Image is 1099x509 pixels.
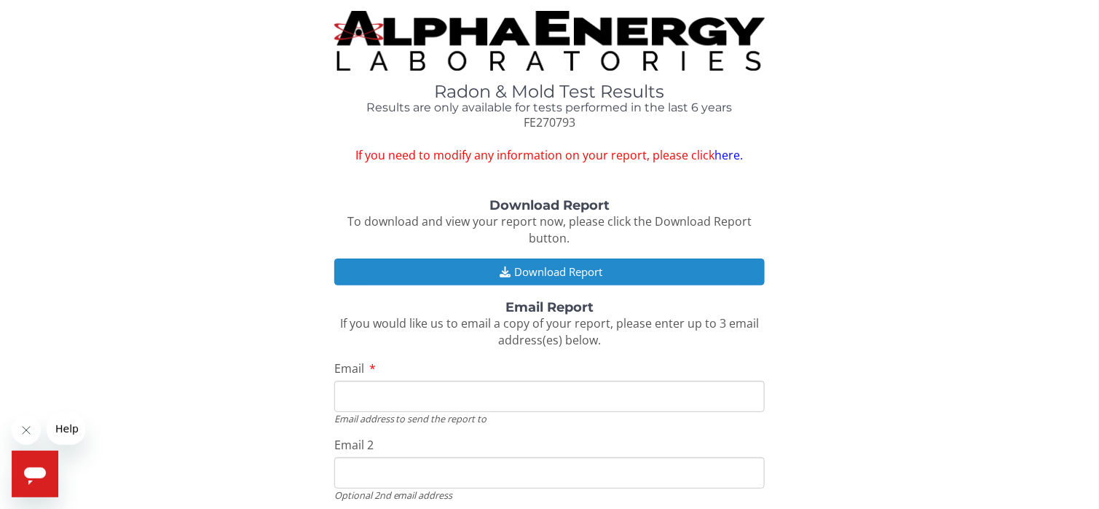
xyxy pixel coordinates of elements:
iframe: Close message [12,416,41,445]
span: Email 2 [334,437,374,453]
button: Download Report [334,259,765,285]
iframe: Message from company [47,413,85,445]
strong: Email Report [505,299,594,315]
h1: Radon & Mold Test Results [334,82,765,101]
span: If you would like us to email a copy of your report, please enter up to 3 email address(es) below. [340,315,759,348]
span: If you need to modify any information on your report, please click [334,147,765,164]
span: To download and view your report now, please click the Download Report button. [347,213,752,246]
img: TightCrop.jpg [334,11,765,71]
div: Email address to send the report to [334,412,765,425]
h4: Results are only available for tests performed in the last 6 years [334,101,765,114]
a: here. [714,147,743,163]
strong: Download Report [489,197,610,213]
div: Optional 2nd email address [334,489,765,502]
span: Email [334,360,364,376]
span: FE270793 [524,114,575,130]
iframe: Button to launch messaging window [12,451,58,497]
